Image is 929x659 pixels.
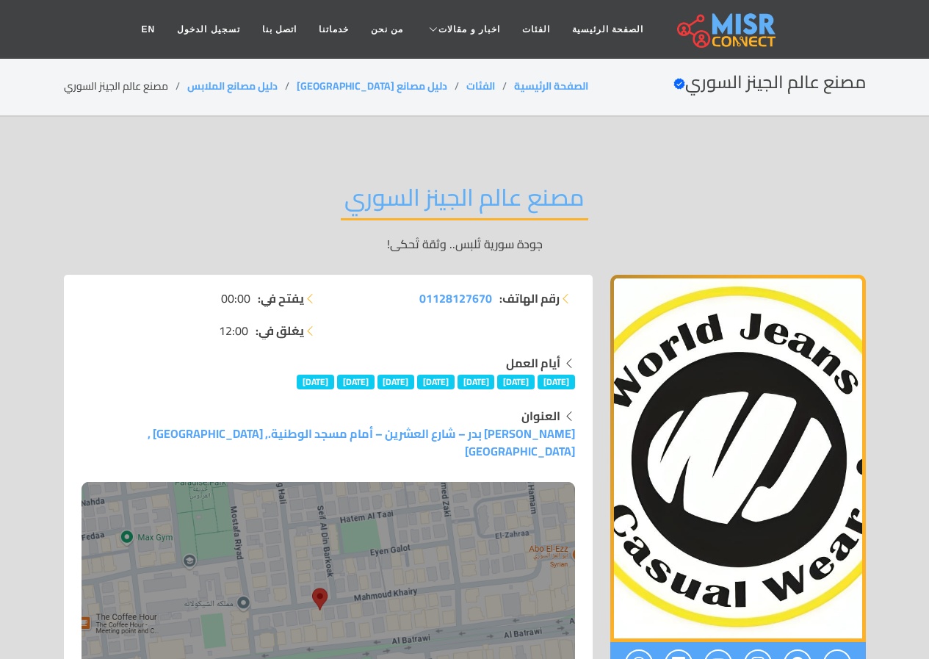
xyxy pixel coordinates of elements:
[497,375,535,389] span: [DATE]
[251,15,308,43] a: اتصل بنا
[221,289,250,307] span: 00:00
[419,289,492,307] a: 01128127670
[514,76,588,96] a: الصفحة الرئيسية
[360,15,414,43] a: من نحن
[610,275,866,642] div: 1 / 1
[297,76,447,96] a: دليل مصانع [GEOGRAPHIC_DATA]
[419,287,492,309] span: 01128127670
[506,352,560,374] strong: أيام العمل
[673,72,866,93] h2: مصنع عالم الجينز السوري
[337,375,375,389] span: [DATE]
[561,15,654,43] a: الصفحة الرئيسية
[131,15,167,43] a: EN
[466,76,495,96] a: الفئات
[297,375,334,389] span: [DATE]
[417,375,455,389] span: [DATE]
[521,405,560,427] strong: العنوان
[677,11,776,48] img: main.misr_connect
[673,78,685,90] svg: Verified account
[610,275,866,642] img: مصنع عالم الجينز السوري
[458,375,495,389] span: [DATE]
[511,15,561,43] a: الفئات
[499,289,560,307] strong: رقم الهاتف:
[538,375,575,389] span: [DATE]
[308,15,360,43] a: خدماتنا
[219,322,248,339] span: 12:00
[377,375,415,389] span: [DATE]
[414,15,511,43] a: اخبار و مقالات
[438,23,500,36] span: اخبار و مقالات
[341,183,588,220] h2: مصنع عالم الجينز السوري
[64,79,187,94] li: مصنع عالم الجينز السوري
[256,322,304,339] strong: يغلق في:
[187,76,278,96] a: دليل مصانع الملابس
[258,289,304,307] strong: يفتح في:
[166,15,250,43] a: تسجيل الدخول
[64,235,866,253] p: جودة سورية تُلبس.. وثقة تُحكى!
